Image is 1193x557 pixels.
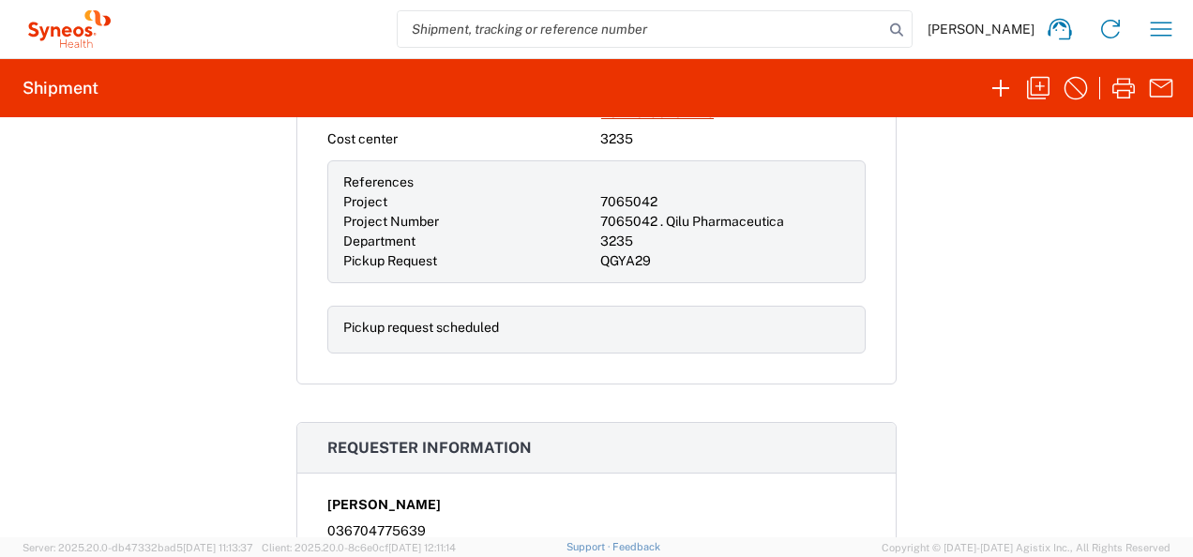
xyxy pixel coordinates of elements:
div: QGYA29 [600,251,850,271]
div: 036704775639 [327,521,866,541]
span: Client: 2025.20.0-8c6e0cf [262,542,456,553]
span: Server: 2025.20.0-db47332bad5 [23,542,253,553]
div: Project Number [343,212,593,232]
div: 3235 [600,129,866,149]
span: Copyright © [DATE]-[DATE] Agistix Inc., All Rights Reserved [882,539,1170,556]
a: Feedback [612,541,660,552]
div: Project [343,192,593,212]
div: 7065042 [600,192,850,212]
div: Pickup Request [343,251,593,271]
span: [PERSON_NAME] [327,495,441,515]
span: [DATE] 11:13:37 [183,542,253,553]
span: Requester information [327,439,532,457]
span: Cost center [327,131,398,146]
div: 3235 [600,232,850,251]
div: 7065042 . Qilu Pharmaceutica [600,212,850,232]
span: [DATE] 12:11:14 [388,542,456,553]
h2: Shipment [23,77,98,99]
span: Pickup request scheduled [343,320,499,335]
div: Department [343,232,593,251]
span: References [343,174,414,189]
a: Support [566,541,613,552]
input: Shipment, tracking or reference number [398,11,883,47]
